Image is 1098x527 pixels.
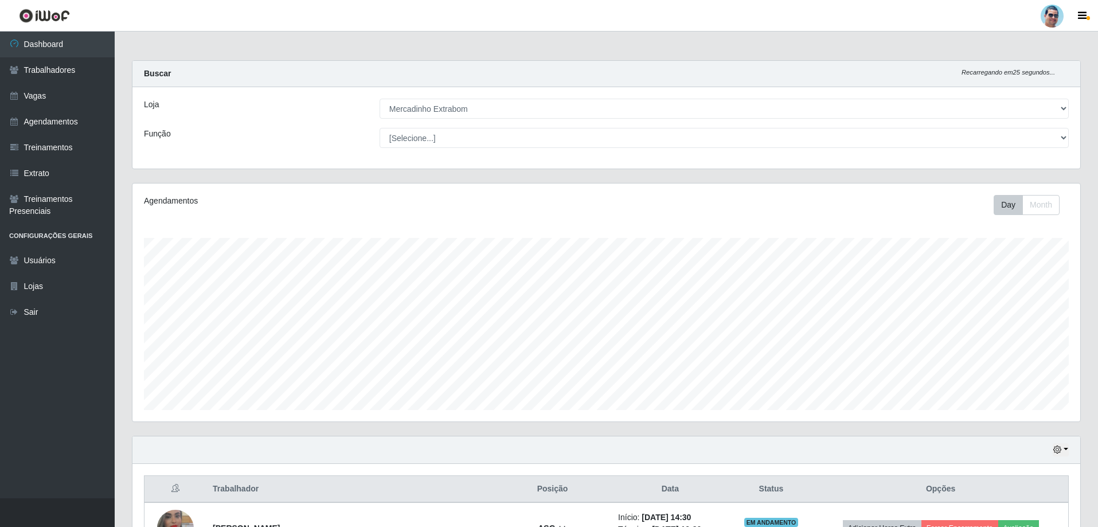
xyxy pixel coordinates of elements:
strong: Buscar [144,69,171,78]
th: Trabalhador [206,476,494,503]
th: Status [729,476,813,503]
button: Month [1022,195,1060,215]
time: [DATE] 14:30 [642,513,691,522]
label: Função [144,128,171,140]
div: Agendamentos [144,195,519,207]
span: EM ANDAMENTO [744,518,799,527]
th: Data [611,476,729,503]
div: Toolbar with button groups [994,195,1069,215]
th: Opções [813,476,1068,503]
th: Posição [494,476,611,503]
i: Recarregando em 25 segundos... [962,69,1055,76]
label: Loja [144,99,159,111]
img: CoreUI Logo [19,9,70,23]
div: First group [994,195,1060,215]
li: Início: [618,512,722,524]
button: Day [994,195,1023,215]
